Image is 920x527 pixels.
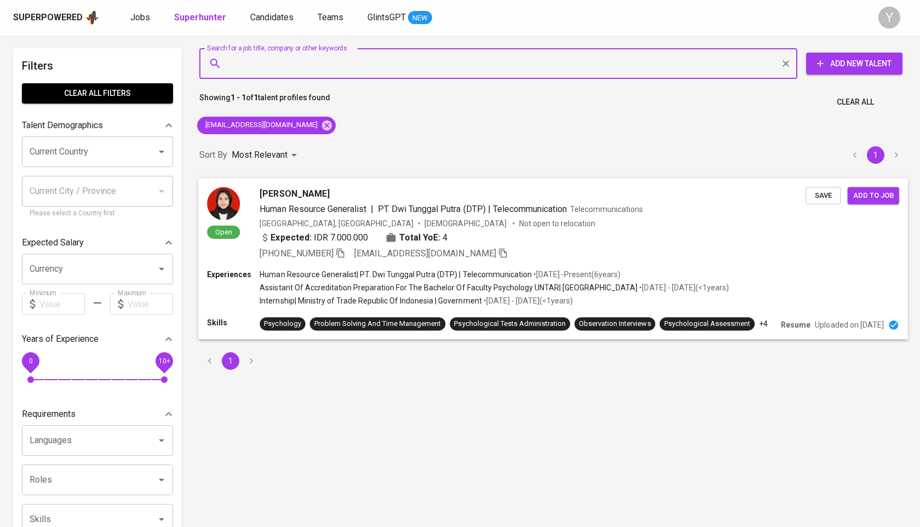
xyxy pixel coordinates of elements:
[232,145,301,165] div: Most Relevant
[570,204,643,213] span: Telecommunications
[482,295,573,306] p: • [DATE] - [DATE] ( <1 years )
[207,317,260,328] p: Skills
[231,93,246,102] b: 1 - 1
[848,187,899,204] button: Add to job
[22,408,76,421] p: Requirements
[811,189,835,202] span: Save
[637,282,728,293] p: • [DATE] - [DATE] ( <1 years )
[867,146,884,164] button: page 1
[815,57,894,71] span: Add New Talent
[532,269,620,280] p: • [DATE] - Present ( 6 years )
[222,352,239,370] button: page 1
[878,7,900,28] div: Y
[424,217,508,228] span: [DEMOGRAPHIC_DATA]
[199,352,262,370] nav: pagination navigation
[781,319,810,330] p: Resume
[22,328,173,350] div: Years of Experience
[30,208,165,219] p: Please select a Country first
[128,293,173,315] input: Value
[13,9,100,26] a: Superpoweredapp logo
[579,319,651,329] div: Observation Interviews
[85,9,100,26] img: app logo
[250,12,294,22] span: Candidates
[207,269,260,280] p: Experiences
[130,11,152,25] a: Jobs
[271,231,311,244] b: Expected:
[22,114,173,136] div: Talent Demographics
[28,357,32,365] span: 0
[260,295,481,306] p: Internship | Ministry of Trade Republic Of Indonesia | Government
[22,57,173,75] h6: Filters
[778,56,794,71] button: Clear
[199,148,227,162] p: Sort By
[367,12,406,22] span: GlintsGPT
[154,433,169,448] button: Open
[519,217,595,228] p: Not open to relocation
[39,293,85,315] input: Value
[260,217,413,228] div: [GEOGRAPHIC_DATA], [GEOGRAPHIC_DATA]
[260,231,368,244] div: IDR 7.000.000
[371,202,373,215] span: |
[260,248,333,258] span: [PHONE_NUMBER]
[815,319,883,330] p: Uploaded on [DATE]
[31,87,164,100] span: Clear All filters
[260,282,637,293] p: Assistant Of Accreditation Preparation For The Bachelor Of Faculty Psychology UNTAR | [GEOGRAPHIC...
[197,117,336,134] div: [EMAIL_ADDRESS][DOMAIN_NAME]
[199,92,330,112] p: Showing of talent profiles found
[254,93,258,102] b: 1
[260,187,329,200] span: [PERSON_NAME]
[211,227,237,236] span: Open
[664,319,750,329] div: Psychological Assessment
[844,146,907,164] nav: pagination navigation
[264,319,301,329] div: Psychology
[806,53,902,75] button: Add New Talent
[174,12,226,22] b: Superhunter
[22,403,173,425] div: Requirements
[260,269,531,280] p: Human Resource Generalist | PT. Dwi Tunggal Putra (DTP) | Telecommunication
[454,319,566,329] div: Psychological Tests Administration
[314,319,441,329] div: Problem Solving And Time Management
[154,261,169,277] button: Open
[806,187,841,204] button: Save
[250,11,296,25] a: Candidates
[399,231,440,244] b: Total YoE:
[408,13,432,24] span: NEW
[130,12,150,22] span: Jobs
[22,83,173,104] button: Clear All filters
[207,187,240,220] img: 3200714503d522904caf97e9b990ed41.jpeg
[154,472,169,488] button: Open
[22,119,103,132] p: Talent Demographics
[158,357,170,365] span: 10+
[837,95,874,109] span: Clear All
[318,11,346,25] a: Teams
[378,203,567,214] span: PT. Dwi Tunggal Putra (DTP) | Telecommunication
[154,144,169,159] button: Open
[759,318,768,329] p: +4
[260,203,366,214] span: Human Resource Generalist
[22,232,173,254] div: Expected Salary
[197,120,324,130] span: [EMAIL_ADDRESS][DOMAIN_NAME]
[22,236,84,249] p: Expected Salary
[318,12,343,22] span: Teams
[354,248,496,258] span: [EMAIL_ADDRESS][DOMAIN_NAME]
[232,148,287,162] p: Most Relevant
[832,92,878,112] button: Clear All
[154,512,169,527] button: Open
[13,12,83,24] div: Superpowered
[442,231,447,244] span: 4
[853,189,894,202] span: Add to job
[367,11,432,25] a: GlintsGPT NEW
[199,179,907,339] a: Open[PERSON_NAME]Human Resource Generalist|PT. Dwi Tunggal Putra (DTP) | TelecommunicationTelecom...
[174,11,228,25] a: Superhunter
[22,333,99,346] p: Years of Experience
